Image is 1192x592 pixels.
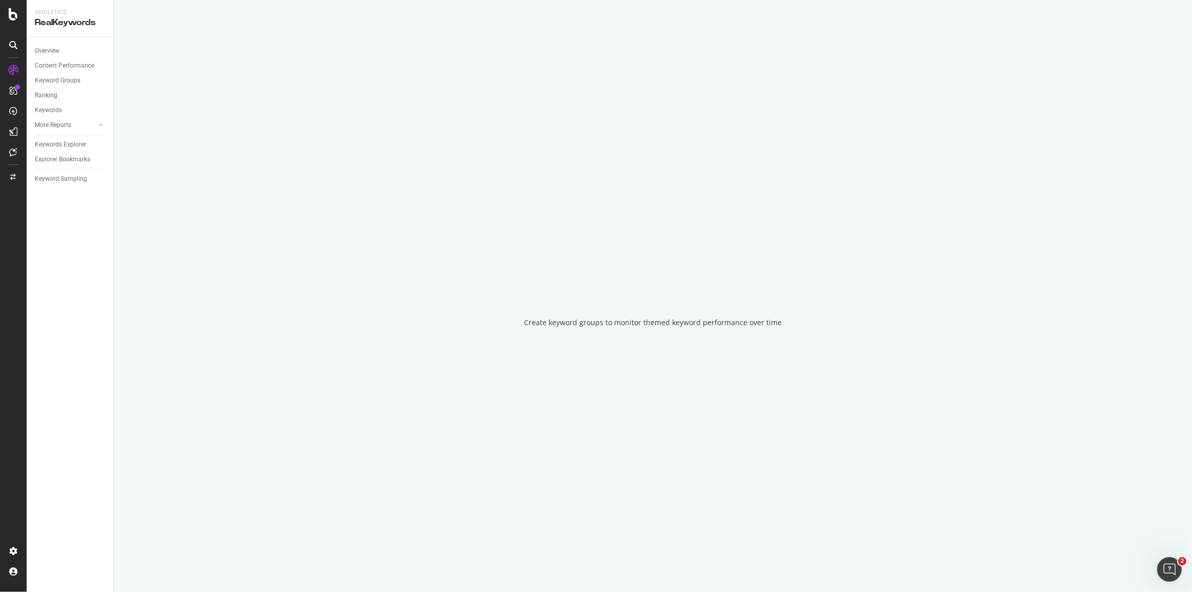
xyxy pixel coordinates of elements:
[35,105,62,116] div: Keywords
[35,90,57,101] div: Ranking
[35,75,80,86] div: Keyword Groups
[35,105,106,116] a: Keywords
[616,264,690,301] div: animation
[35,120,96,131] a: More Reports
[35,8,105,17] div: Analytics
[35,154,106,165] a: Explorer Bookmarks
[35,75,106,86] a: Keyword Groups
[35,174,87,184] div: Keyword Sampling
[1178,557,1186,565] span: 2
[35,60,106,71] a: Content Performance
[35,154,90,165] div: Explorer Bookmarks
[35,60,94,71] div: Content Performance
[35,46,59,56] div: Overview
[1157,557,1182,582] iframe: Intercom live chat
[35,139,86,150] div: Keywords Explorer
[35,120,71,131] div: More Reports
[524,318,782,328] div: Create keyword groups to monitor themed keyword performance over time
[35,174,106,184] a: Keyword Sampling
[35,90,106,101] a: Ranking
[35,139,106,150] a: Keywords Explorer
[35,17,105,29] div: RealKeywords
[35,46,106,56] a: Overview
